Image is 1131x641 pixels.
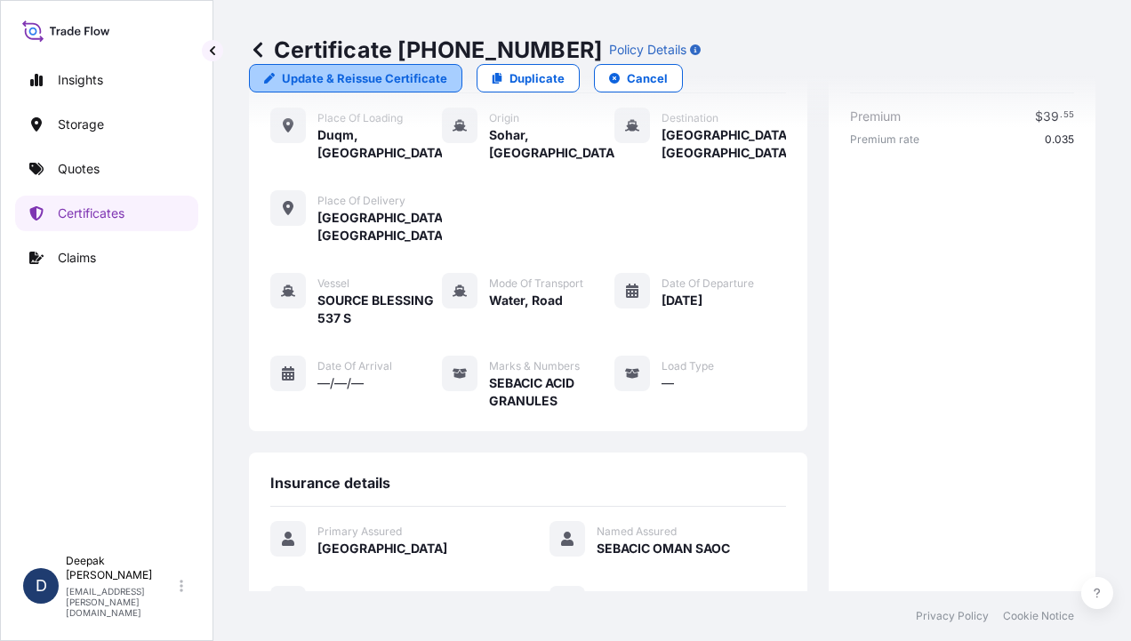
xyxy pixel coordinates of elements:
a: Quotes [15,151,198,187]
a: Update & Reissue Certificate [249,64,462,92]
p: Deepak [PERSON_NAME] [66,554,176,582]
a: Duplicate [477,64,580,92]
p: Duplicate [509,69,565,87]
p: Certificates [58,204,124,222]
p: Claims [58,249,96,267]
span: Date of Departure [662,276,754,291]
span: Marks & Numbers [489,359,580,373]
a: Privacy Policy [916,609,989,623]
span: 0.035 [1045,132,1074,147]
span: Vessel [317,276,349,291]
span: SOURCE BLESSING 537 S [317,292,442,327]
span: —/—/— [317,374,364,392]
span: Description Of Cargo [597,589,702,604]
span: [GEOGRAPHIC_DATA], [GEOGRAPHIC_DATA] [317,209,442,244]
span: Sohar, [GEOGRAPHIC_DATA] [489,126,614,162]
a: Cookie Notice [1003,609,1074,623]
span: Coverage Type [317,589,395,604]
span: D [36,577,47,595]
span: Date of Arrival [317,359,392,373]
p: Update & Reissue Certificate [282,69,447,87]
p: Storage [58,116,104,133]
span: Primary Assured [317,525,402,539]
span: [DATE] [662,292,702,309]
span: Insurance details [270,474,390,492]
p: Certificate [PHONE_NUMBER] [249,36,602,64]
a: Claims [15,240,198,276]
button: Cancel [594,64,683,92]
span: [GEOGRAPHIC_DATA] [317,540,447,557]
p: [EMAIL_ADDRESS][PERSON_NAME][DOMAIN_NAME] [66,586,176,618]
span: Load Type [662,359,714,373]
p: Policy Details [609,41,686,59]
a: Insights [15,62,198,98]
span: — [662,374,674,392]
span: Named Assured [597,525,677,539]
p: Cancel [627,69,668,87]
a: Storage [15,107,198,142]
span: Premium rate [850,132,919,147]
span: SEBACIC OMAN SAOC [597,540,730,557]
span: [GEOGRAPHIC_DATA], [GEOGRAPHIC_DATA] [662,126,786,162]
span: Place of Delivery [317,194,405,208]
p: Insights [58,71,103,89]
span: SEBACIC ACID GRANULES [489,374,614,410]
p: Quotes [58,160,100,178]
span: Duqm, [GEOGRAPHIC_DATA] [317,126,442,162]
span: Water, Road [489,292,563,309]
span: Mode of Transport [489,276,583,291]
a: Certificates [15,196,198,231]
